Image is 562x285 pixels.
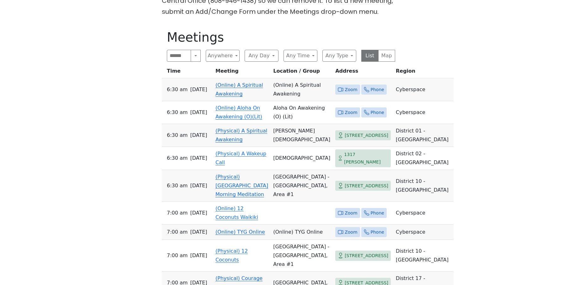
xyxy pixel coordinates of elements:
span: 7:00 AM [167,209,188,217]
span: [DATE] [190,108,207,117]
button: Any Time [284,50,317,62]
a: (Online) Aloha On Awakening (O)(Lit) [215,105,262,120]
span: 6:30 AM [167,154,188,163]
a: (Physical) [GEOGRAPHIC_DATA] Morning Meditation [215,174,268,197]
td: [DEMOGRAPHIC_DATA] [271,147,333,170]
button: Any Day [245,50,278,62]
span: Zoom [345,209,357,217]
span: 6:30 AM [167,131,188,140]
span: 6:30 AM [167,85,188,94]
td: District 10 - [GEOGRAPHIC_DATA] [393,240,453,272]
span: Zoom [345,86,357,94]
input: Search [167,50,191,62]
a: (Physical) A Wakeup Call [215,151,266,165]
h1: Meetings [167,30,395,45]
td: Aloha On Awakening (O) (Lit) [271,101,333,124]
td: [PERSON_NAME][DEMOGRAPHIC_DATA] [271,124,333,147]
th: Region [393,67,453,78]
a: (Physical) A Spiritual Awakening [215,128,267,142]
span: [DATE] [190,209,207,217]
span: [STREET_ADDRESS] [345,252,388,260]
td: Cyberspace [393,202,453,225]
span: Zoom [345,228,357,236]
button: Any Type [322,50,356,62]
td: [GEOGRAPHIC_DATA] - [GEOGRAPHIC_DATA], Area #1 [271,170,333,202]
td: District 01 - [GEOGRAPHIC_DATA] [393,124,453,147]
td: District 10 - [GEOGRAPHIC_DATA] [393,170,453,202]
td: (Online) TYG Online [271,225,333,240]
span: [DATE] [190,131,207,140]
th: Meeting [213,67,271,78]
button: Anywhere [206,50,240,62]
a: (Online) A Spiritual Awakening [215,82,263,97]
span: Phone [371,228,384,236]
td: Cyberspace [393,101,453,124]
span: [DATE] [190,181,207,190]
span: Zoom [345,109,357,117]
button: Search [191,50,201,62]
a: (Online) TYG Online [215,229,265,235]
th: Address [333,67,393,78]
span: 1317 [PERSON_NAME] [344,151,388,166]
span: [DATE] [190,85,207,94]
td: Cyberspace [393,78,453,101]
span: [DATE] [190,154,207,163]
span: [STREET_ADDRESS] [345,182,388,190]
span: 7:00 AM [167,228,188,236]
th: Location / Group [271,67,333,78]
th: Time [162,67,213,78]
button: List [361,50,379,62]
span: [STREET_ADDRESS] [345,132,388,139]
button: Map [378,50,395,62]
span: 7:00 AM [167,251,188,260]
span: 6:30 AM [167,181,188,190]
td: Cyberspace [393,225,453,240]
td: [GEOGRAPHIC_DATA] - [GEOGRAPHIC_DATA], Area #1 [271,240,333,272]
a: (Physical) 12 Coconuts [215,248,248,263]
td: District 02 - [GEOGRAPHIC_DATA] [393,147,453,170]
span: Phone [371,86,384,94]
span: [DATE] [190,228,207,236]
span: [DATE] [190,251,207,260]
span: Phone [371,109,384,117]
span: 6:30 AM [167,108,188,117]
a: (Online) 12 Coconuts Waikiki [215,205,258,220]
span: Phone [371,209,384,217]
td: (Online) A Spiritual Awakening [271,78,333,101]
